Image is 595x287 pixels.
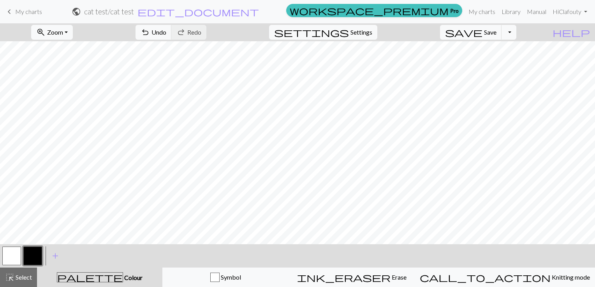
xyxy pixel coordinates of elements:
[286,4,462,17] a: Pro
[391,273,407,281] span: Erase
[162,268,289,287] button: Symbol
[420,272,551,283] span: call_to_action
[72,6,81,17] span: public
[553,27,590,38] span: help
[141,27,150,38] span: undo
[31,25,73,40] button: Zoom
[5,6,14,17] span: keyboard_arrow_left
[484,28,496,36] span: Save
[498,4,524,19] a: Library
[297,272,391,283] span: ink_eraser
[14,273,32,281] span: Select
[15,8,42,15] span: My charts
[151,28,166,36] span: Undo
[465,4,498,19] a: My charts
[5,5,42,18] a: My charts
[136,25,172,40] button: Undo
[220,273,241,281] span: Symbol
[47,28,63,36] span: Zoom
[549,4,590,19] a: HiClafouty
[290,5,449,16] span: workspace_premium
[51,250,60,261] span: add
[137,6,259,17] span: edit_document
[57,272,123,283] span: palette
[123,274,143,281] span: Colour
[524,4,549,19] a: Manual
[274,28,349,37] i: Settings
[84,7,134,16] h2: cat test / cat test
[415,268,595,287] button: Knitting mode
[350,28,372,37] span: Settings
[36,27,46,38] span: zoom_in
[5,272,14,283] span: highlight_alt
[551,273,590,281] span: Knitting mode
[269,25,377,40] button: SettingsSettings
[440,25,502,40] button: Save
[445,27,482,38] span: save
[37,268,162,287] button: Colour
[274,27,349,38] span: settings
[289,268,415,287] button: Erase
